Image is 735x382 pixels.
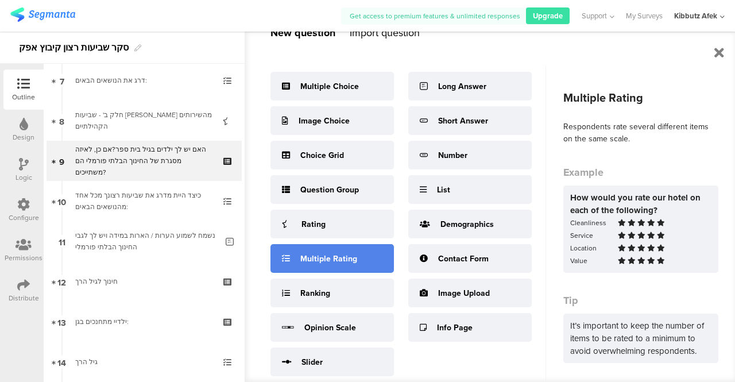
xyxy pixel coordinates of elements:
[75,356,212,368] div: גיל הרך
[59,155,64,167] span: 9
[563,89,718,106] div: Multiple Rating
[47,60,242,101] a: 7 דרג את הנושאים הבאים:
[16,172,32,183] div: Logic
[533,10,563,21] span: Upgrade
[75,109,212,132] div: חלק ב' - שביעות רצון מהשירותים הקהילתיים
[12,92,35,102] div: Outline
[47,261,242,302] a: 12 חינוך לגיל הרך
[75,276,212,287] div: חינוך לגיל הרך
[9,213,39,223] div: Configure
[75,144,212,178] div: האם יש לך ילדים בגיל בית ספר?אם כן, לאיזה מסגרת של החינוך הבלתי פורמלי הם משתייכים?
[563,121,718,145] div: Respondents rate several different items on the same scale.
[60,74,64,87] span: 7
[5,253,42,263] div: Permissions
[563,293,718,308] div: Tip
[570,229,616,242] span: Service
[440,218,494,230] div: Demographics
[438,149,467,161] div: Number
[350,11,520,21] span: Get access to premium features & unlimited responses
[75,316,212,327] div: ילדיי מתחנכים בגן:
[57,356,66,368] span: 14
[59,114,64,127] span: 8
[75,230,217,253] div: נשמח לשמוע הערות / הארות במידה ויש לך לגבי החינוך הבלתי פורמלי
[47,302,242,342] a: 13 ילדיי מתחנכים בגן:
[19,38,129,57] div: סקר שביעות רצון קיבוץ אפק
[570,217,616,229] span: Cleanliness
[13,132,34,142] div: Design
[47,181,242,221] a: 10 כיצד היית מדרג את שביעות רצונך מכל אחד מהנושאים הבאים:
[438,115,488,127] div: Short Answer
[300,184,359,196] div: Question Group
[299,115,350,127] div: Image Choice
[304,322,356,334] div: Opinion Scale
[437,184,450,196] div: List
[300,80,359,92] div: Multiple Choice
[570,191,711,217] div: How would you rate our hotel on each of the following?
[301,218,326,230] div: Rating
[9,293,39,303] div: Distribute
[438,80,486,92] div: Long Answer
[563,165,718,180] div: Example
[582,10,607,21] span: Support
[301,356,323,368] div: Slider
[570,242,616,254] span: Location
[270,25,335,40] div: New question
[437,322,473,334] div: Info Page
[57,315,66,328] span: 13
[438,253,489,265] div: Contact Form
[47,101,242,141] a: 8 חלק ב' - שביעות [PERSON_NAME] מהשירותים הקהילתיים
[350,25,420,40] div: Import question
[438,287,490,299] div: Image Upload
[570,254,616,267] span: Value
[674,10,717,21] div: Kibbutz Afek
[47,342,242,382] a: 14 גיל הרך
[300,287,330,299] div: Ranking
[300,149,344,161] div: Choice Grid
[47,221,242,261] a: 11 נשמח לשמוע הערות / הארות במידה ויש לך לגבי החינוך הבלתי פורמלי
[10,7,75,22] img: segmanta logo
[75,190,212,213] div: כיצד היית מדרג את שביעות רצונך מכל אחד מהנושאים הבאים:
[300,253,357,265] div: Multiple Rating
[57,195,66,207] span: 10
[47,141,242,181] a: 9 האם יש לך ילדים בגיל בית ספר?אם כן, לאיזה מסגרת של החינוך הבלתי פורמלי הם משתייכים?
[57,275,66,288] span: 12
[59,235,65,248] span: 11
[563,314,718,363] div: It’s important to keep the number of items to be rated to a minimum to avoid overwhelming respond...
[75,75,212,86] div: דרג את הנושאים הבאים:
